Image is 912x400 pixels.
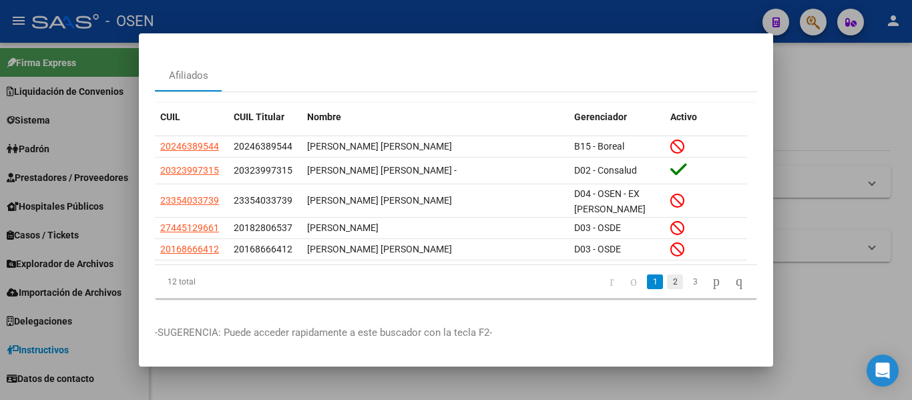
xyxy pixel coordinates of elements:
[574,222,621,233] span: D03 - OSDE
[604,274,620,289] a: go to first page
[155,325,757,341] p: -SUGERENCIA: Puede acceder rapidamente a este buscador con la tecla F2-
[160,222,219,233] span: 27445129661
[169,68,208,83] div: Afiliados
[685,270,705,293] li: page 3
[160,195,219,206] span: 23354033739
[160,244,219,254] span: 20168666412
[574,112,627,122] span: Gerenciador
[647,274,663,289] a: 1
[667,274,683,289] a: 2
[228,103,302,132] datatable-header-cell: CUIL Titular
[234,165,292,176] span: 20323997315
[307,242,563,257] div: [PERSON_NAME] [PERSON_NAME]
[307,220,563,236] div: [PERSON_NAME]
[302,103,569,132] datatable-header-cell: Nombre
[160,141,219,152] span: 20246389544
[665,103,748,132] datatable-header-cell: Activo
[574,141,624,152] span: B15 - Boreal
[160,165,219,176] span: 20323997315
[569,103,665,132] datatable-header-cell: Gerenciador
[160,112,180,122] span: CUIL
[307,139,563,154] div: [PERSON_NAME] [PERSON_NAME]
[707,274,726,289] a: go to next page
[234,195,292,206] span: 23354033739
[234,112,284,122] span: CUIL Titular
[307,163,563,178] div: [PERSON_NAME] [PERSON_NAME] -
[307,193,563,208] div: [PERSON_NAME] [PERSON_NAME]
[155,265,273,298] div: 12 total
[155,103,228,132] datatable-header-cell: CUIL
[574,244,621,254] span: D03 - OSDE
[665,270,685,293] li: page 2
[624,274,643,289] a: go to previous page
[867,355,899,387] div: Open Intercom Messenger
[234,244,292,254] span: 20168666412
[670,112,697,122] span: Activo
[687,274,703,289] a: 3
[645,270,665,293] li: page 1
[234,141,292,152] span: 20246389544
[574,188,646,214] span: D04 - OSEN - EX [PERSON_NAME]
[307,112,341,122] span: Nombre
[730,274,748,289] a: go to last page
[574,165,637,176] span: D02 - Consalud
[234,222,292,233] span: 20182806537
